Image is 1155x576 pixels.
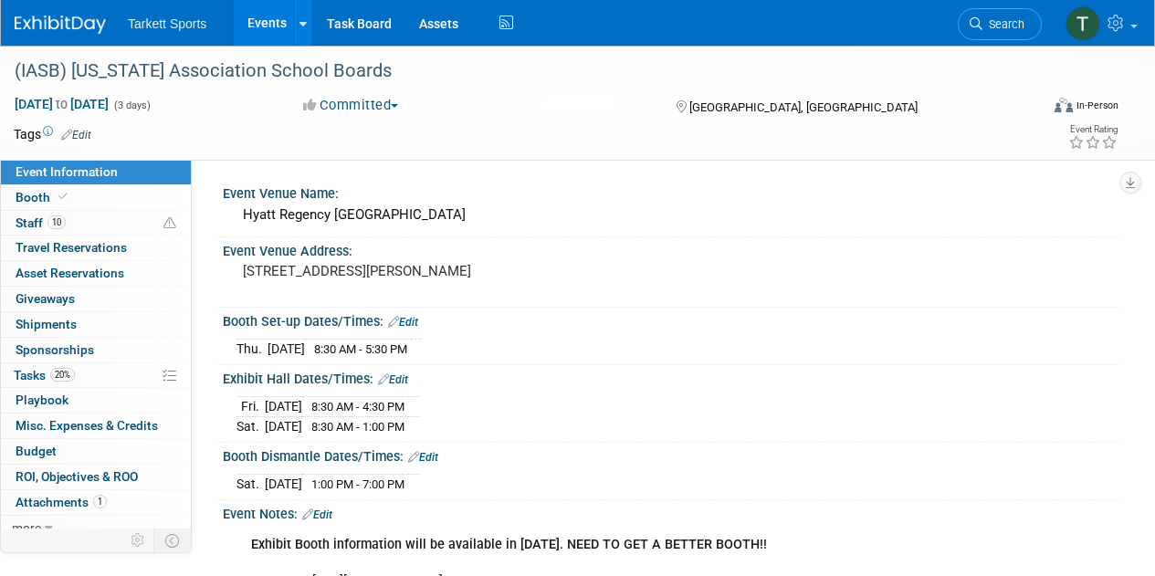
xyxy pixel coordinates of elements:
span: Budget [16,444,57,458]
td: [DATE] [265,474,302,493]
span: 10 [47,215,66,229]
span: more [12,520,41,535]
a: Staff10 [1,211,191,236]
span: Booth [16,190,71,204]
span: Asset Reservations [16,266,124,280]
td: [DATE] [265,416,302,435]
td: [DATE] [265,397,302,417]
span: Tarkett Sports [128,16,206,31]
td: Toggle Event Tabs [154,529,192,552]
a: Playbook [1,388,191,413]
a: Tasks20% [1,363,191,388]
a: Shipments [1,312,191,337]
span: [DATE] [DATE] [14,96,110,112]
a: Search [958,8,1042,40]
div: Exhibit Hall Dates/Times: [223,365,1118,389]
div: Booth Set-up Dates/Times: [223,308,1118,331]
a: Edit [388,316,418,329]
td: Sat. [236,474,265,493]
a: ROI, Objectives & ROO [1,465,191,489]
img: Tom Breuer [1066,6,1100,41]
span: Sponsorships [16,342,94,357]
button: Committed [297,96,405,115]
span: 8:30 AM - 4:30 PM [311,400,404,414]
a: Edit [378,373,408,386]
span: Giveaways [16,291,75,306]
div: Event Format [957,95,1118,122]
a: Edit [408,451,438,464]
span: Event Information [16,164,118,179]
div: (IASB) [US_STATE] Association School Boards [8,55,1024,88]
td: Fri. [236,397,265,417]
span: Potential Scheduling Conflict -- at least one attendee is tagged in another overlapping event. [163,215,176,232]
span: (3 days) [112,99,151,111]
a: Giveaways [1,287,191,311]
span: Search [982,17,1024,31]
div: Booth Dismantle Dates/Times: [223,443,1118,466]
span: Travel Reservations [16,240,127,255]
i: Booth reservation complete [58,192,68,202]
span: 8:30 AM - 1:00 PM [311,420,404,434]
td: Tags [14,125,91,143]
div: In-Person [1076,99,1118,112]
pre: [STREET_ADDRESS][PERSON_NAME] [243,263,576,279]
a: Sponsorships [1,338,191,362]
span: Staff [16,215,66,230]
span: Playbook [16,393,68,407]
b: Exhibit Booth information will be available in [DATE]. NEED TO GET A BETTER BOOTH!! [251,537,767,552]
a: Travel Reservations [1,236,191,260]
div: Hyatt Regency [GEOGRAPHIC_DATA] [236,201,1105,229]
a: Budget [1,439,191,464]
span: Attachments [16,495,107,509]
a: Edit [302,508,332,521]
div: Event Venue Address: [223,237,1118,260]
div: Event Notes: [223,500,1118,524]
span: [GEOGRAPHIC_DATA], [GEOGRAPHIC_DATA] [689,100,918,114]
span: Tasks [14,368,75,382]
span: to [53,97,70,111]
td: Thu. [236,339,268,358]
a: Misc. Expenses & Credits [1,414,191,438]
a: Booth [1,185,191,210]
img: Format-Inperson.png [1055,98,1073,112]
span: Misc. Expenses & Credits [16,418,158,433]
span: Shipments [16,317,77,331]
span: 1:00 PM - 7:00 PM [311,477,404,491]
td: [DATE] [268,339,305,358]
a: more [1,516,191,540]
span: 8:30 AM - 5:30 PM [314,342,407,356]
td: Personalize Event Tab Strip [122,529,154,552]
a: Edit [61,129,91,141]
div: Event Venue Name: [223,180,1118,203]
a: Attachments1 [1,490,191,515]
a: Asset Reservations [1,261,191,286]
img: ExhibitDay [15,16,106,34]
span: 1 [93,495,107,508]
td: Sat. [236,416,265,435]
span: ROI, Objectives & ROO [16,469,138,484]
a: Event Information [1,160,191,184]
span: 20% [50,368,75,382]
div: Event Rating [1068,125,1118,134]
